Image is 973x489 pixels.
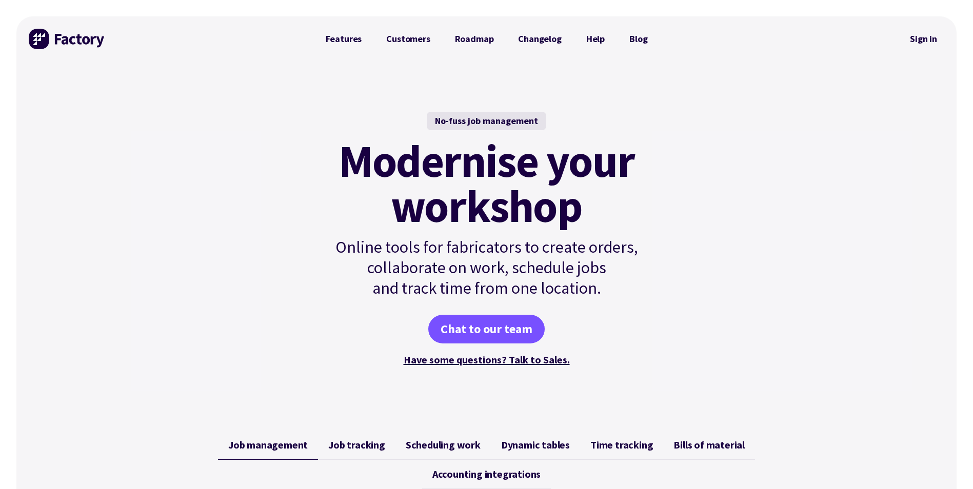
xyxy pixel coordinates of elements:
a: Features [313,29,374,49]
span: Time tracking [590,439,653,451]
a: Sign in [903,27,944,51]
mark: Modernise your workshop [339,138,634,229]
a: Changelog [506,29,573,49]
span: Accounting integrations [432,468,541,480]
p: Online tools for fabricators to create orders, collaborate on work, schedule jobs and track time ... [313,237,660,298]
span: Job tracking [328,439,385,451]
nav: Primary Navigation [313,29,660,49]
nav: Secondary Navigation [903,27,944,51]
a: Help [574,29,617,49]
a: Roadmap [443,29,506,49]
a: Chat to our team [428,315,545,343]
img: Factory [29,29,106,49]
div: No-fuss job management [427,112,546,130]
span: Scheduling work [406,439,481,451]
span: Bills of material [673,439,745,451]
a: Blog [617,29,660,49]
span: Dynamic tables [501,439,570,451]
a: Have some questions? Talk to Sales. [404,353,570,366]
a: Customers [374,29,442,49]
span: Job management [228,439,308,451]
